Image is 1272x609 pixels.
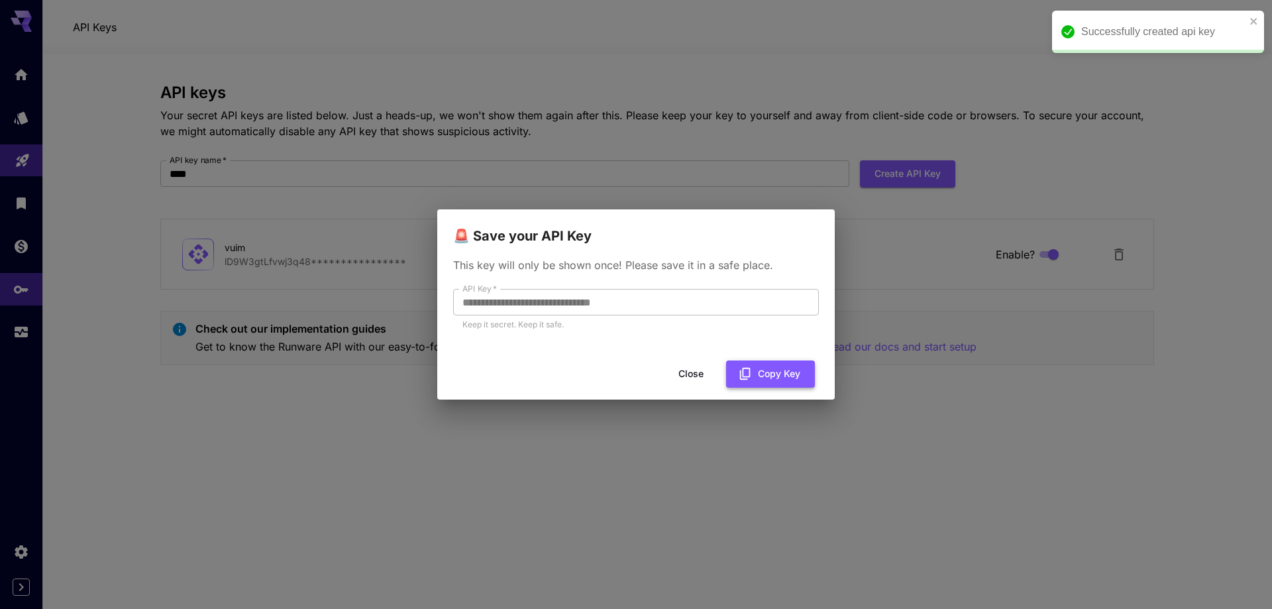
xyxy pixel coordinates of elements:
[437,209,835,247] h2: 🚨 Save your API Key
[1081,24,1245,40] div: Successfully created api key
[1249,16,1259,27] button: close
[462,283,497,294] label: API Key
[453,257,819,273] p: This key will only be shown once! Please save it in a safe place.
[661,360,721,388] button: Close
[462,318,810,331] p: Keep it secret. Keep it safe.
[726,360,815,388] button: Copy Key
